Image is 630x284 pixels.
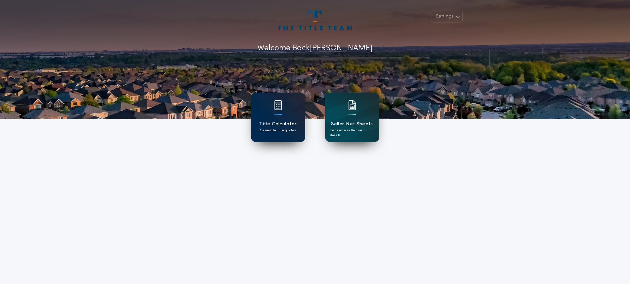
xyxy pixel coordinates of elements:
[274,100,282,110] img: card icon
[432,11,463,22] button: Settings
[260,128,296,133] p: Generate title quotes
[331,120,373,128] h1: Seller Net Sheets
[259,120,297,128] h1: Title Calculator
[257,42,373,54] p: Welcome Back [PERSON_NAME]
[348,100,356,110] img: card icon
[325,93,379,142] a: card iconSeller Net SheetsGenerate seller net sheets
[330,128,375,138] p: Generate seller net sheets
[251,93,305,142] a: card iconTitle CalculatorGenerate title quotes
[278,11,352,30] img: account-logo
